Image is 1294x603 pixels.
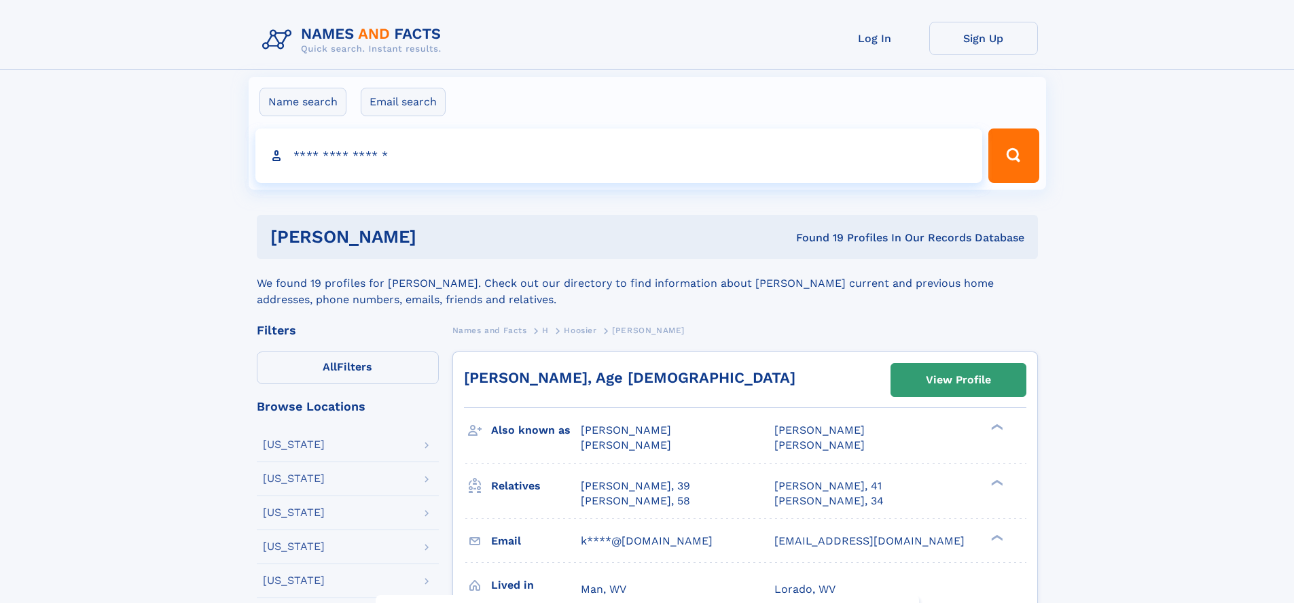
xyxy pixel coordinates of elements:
h1: [PERSON_NAME] [270,228,607,245]
a: [PERSON_NAME], 34 [774,494,884,509]
div: ❯ [988,533,1004,542]
h3: Relatives [491,475,581,498]
a: View Profile [891,364,1026,396]
span: [PERSON_NAME] [774,438,865,451]
a: Log In [821,22,929,55]
div: [US_STATE] [263,575,325,586]
div: ❯ [988,478,1004,487]
div: Browse Locations [257,400,439,413]
h3: Also known as [491,419,581,442]
a: [PERSON_NAME], Age [DEMOGRAPHIC_DATA] [464,369,795,386]
span: [EMAIL_ADDRESS][DOMAIN_NAME] [774,534,965,547]
img: Logo Names and Facts [257,22,452,58]
span: H [542,326,549,335]
a: [PERSON_NAME], 41 [774,479,882,494]
div: [US_STATE] [263,507,325,518]
div: Filters [257,324,439,337]
span: Hoosier [564,326,596,335]
div: ❯ [988,423,1004,432]
a: H [542,322,549,339]
span: All [323,360,337,373]
div: [US_STATE] [263,473,325,484]
div: We found 19 profiles for [PERSON_NAME]. Check out our directory to find information about [PERSON... [257,259,1038,308]
a: [PERSON_NAME], 58 [581,494,690,509]
input: search input [255,128,983,183]
span: [PERSON_NAME] [612,326,685,335]
h3: Lived in [491,574,581,597]
label: Email search [361,88,446,116]
h3: Email [491,530,581,553]
span: [PERSON_NAME] [581,424,671,436]
a: Names and Facts [452,322,527,339]
span: Lorado, WV [774,583,835,596]
div: [US_STATE] [263,541,325,552]
a: [PERSON_NAME], 39 [581,479,690,494]
span: Man, WV [581,583,626,596]
div: View Profile [926,364,991,396]
button: Search Button [988,128,1039,183]
a: Hoosier [564,322,596,339]
a: Sign Up [929,22,1038,55]
span: [PERSON_NAME] [774,424,865,436]
label: Filters [257,351,439,384]
div: [US_STATE] [263,439,325,450]
div: Found 19 Profiles In Our Records Database [606,230,1024,245]
label: Name search [259,88,346,116]
span: [PERSON_NAME] [581,438,671,451]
